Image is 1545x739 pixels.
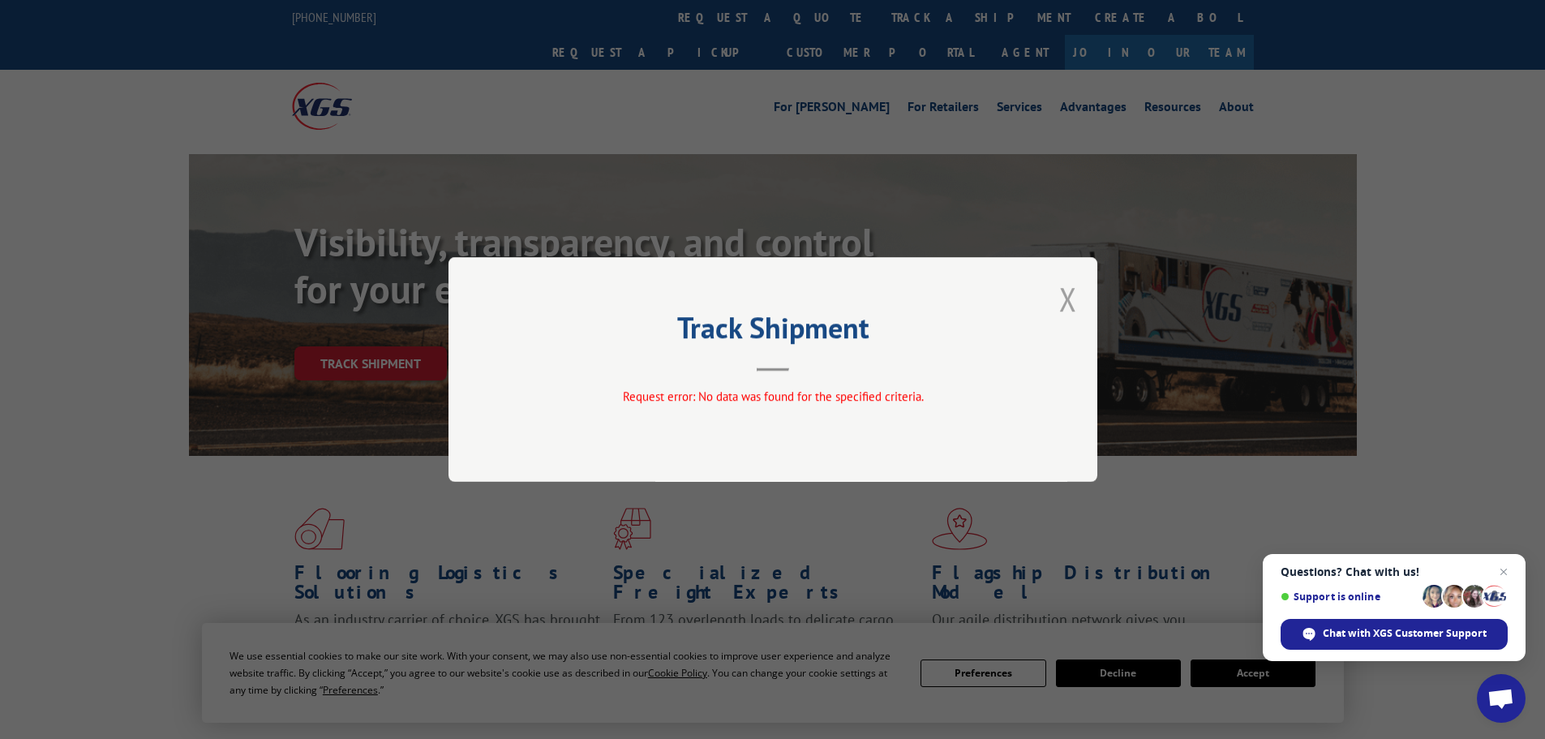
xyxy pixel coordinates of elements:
span: Close chat [1494,562,1513,582]
span: Chat with XGS Customer Support [1323,626,1487,641]
h2: Track Shipment [530,316,1016,347]
div: Open chat [1477,674,1526,723]
span: Questions? Chat with us! [1281,565,1508,578]
div: Chat with XGS Customer Support [1281,619,1508,650]
span: Request error: No data was found for the specified criteria. [622,389,923,404]
button: Close modal [1059,277,1077,320]
span: Support is online [1281,591,1417,603]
